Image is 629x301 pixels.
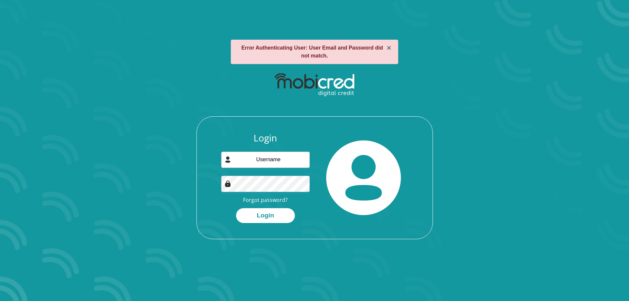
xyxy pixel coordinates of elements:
input: Username [221,152,310,168]
img: user-icon image [225,156,231,163]
h3: Login [221,132,310,144]
img: Image [225,180,231,187]
button: Login [236,208,295,223]
button: × [387,44,391,52]
img: mobicred logo [275,73,354,96]
strong: Error Authenticating User: User Email and Password did not match. [241,45,383,58]
a: Forgot password? [243,196,288,204]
